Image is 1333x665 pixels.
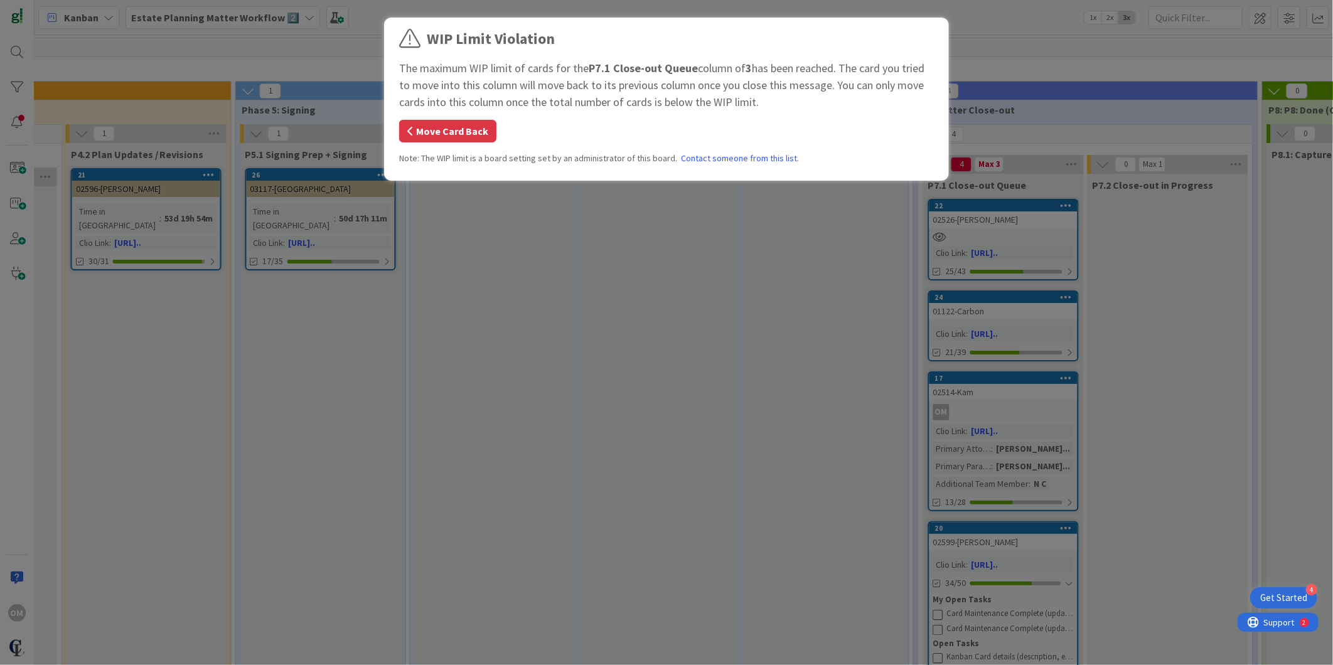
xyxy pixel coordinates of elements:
[746,61,752,75] b: 3
[399,120,496,142] button: Move Card Back
[681,152,799,165] a: Contact someone from this list.
[427,28,555,50] div: WIP Limit Violation
[1250,587,1317,609] div: Open Get Started checklist, remaining modules: 4
[399,60,934,110] div: The maximum WIP limit of cards for the column of has been reached. The card you tried to move int...
[65,5,68,15] div: 2
[1260,592,1307,604] div: Get Started
[26,2,57,17] span: Support
[399,152,934,165] div: Note: The WIP limit is a board setting set by an administrator of this board.
[1306,584,1317,595] div: 4
[589,61,698,75] b: P7.1 Close-out Queue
